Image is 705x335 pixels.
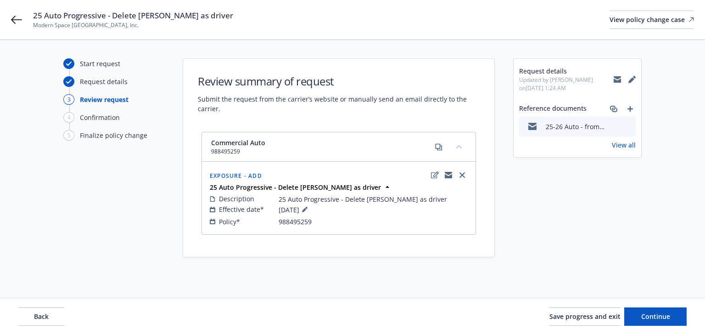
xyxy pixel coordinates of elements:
[608,103,619,114] a: associate
[63,130,74,141] div: 5
[80,59,120,68] div: Start request
[612,140,636,150] a: View all
[519,76,614,92] span: Updated by [PERSON_NAME] on [DATE] 1:24 AM
[202,132,476,162] div: Commercial Auto988495259copycollapse content
[80,131,147,140] div: Finalize policy change
[34,312,49,321] span: Back
[546,122,605,131] div: 25-26 Auto - from ins - Delete [PERSON_NAME] as driver.msg
[625,103,636,114] a: add
[610,11,694,28] div: View policy change case
[219,204,264,214] span: Effective date*
[519,103,587,114] span: Reference documents
[624,307,687,326] button: Continue
[443,170,454,181] a: copyLogging
[33,10,233,21] span: 25 Auto Progressive - Delete [PERSON_NAME] as driver
[549,307,621,326] button: Save progress and exit
[80,95,129,104] div: Review request
[452,139,466,154] button: collapse content
[80,77,128,86] div: Request details
[609,122,616,131] button: download file
[211,148,265,156] span: 988495259
[279,217,312,227] span: 988495259
[198,94,480,114] span: Submit the request from the carrier’s website or manually send an email directly to the carrier.
[33,21,233,29] span: Modern Space [GEOGRAPHIC_DATA], Inc.
[429,170,440,181] a: edit
[211,138,265,148] span: Commercial Auto
[279,204,310,215] span: [DATE]
[610,11,694,29] a: View policy change case
[519,66,614,76] span: Request details
[549,312,621,321] span: Save progress and exit
[641,312,670,321] span: Continue
[219,194,254,204] span: Description
[279,194,447,204] span: 25 Auto Progressive - Delete [PERSON_NAME] as driver
[210,183,381,192] strong: 25 Auto Progressive - Delete [PERSON_NAME] as driver
[63,112,74,123] div: 4
[210,172,262,180] span: Exposure - Add
[198,74,480,89] h1: Review summary of request
[80,113,120,122] div: Confirmation
[63,94,74,105] div: 3
[433,142,444,153] a: copy
[219,217,240,227] span: Policy*
[18,307,64,326] button: Back
[624,122,632,131] button: preview file
[457,170,468,181] a: close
